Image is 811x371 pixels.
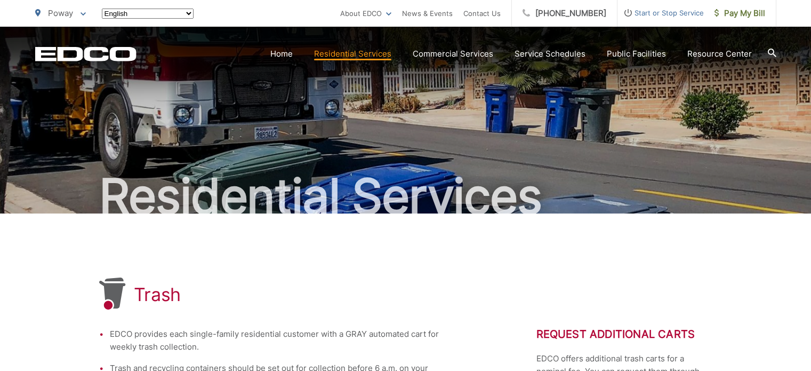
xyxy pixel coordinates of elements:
[314,48,391,60] a: Residential Services
[413,48,493,60] a: Commercial Services
[270,48,293,60] a: Home
[35,170,776,223] h2: Residential Services
[463,7,501,20] a: Contact Us
[515,48,585,60] a: Service Schedules
[134,284,181,305] h1: Trash
[402,7,453,20] a: News & Events
[102,9,194,19] select: Select a language
[714,7,765,20] span: Pay My Bill
[48,8,73,18] span: Poway
[35,46,136,61] a: EDCD logo. Return to the homepage.
[687,48,752,60] a: Resource Center
[536,328,712,341] h2: Request Additional Carts
[607,48,666,60] a: Public Facilities
[110,328,451,353] li: EDCO provides each single-family residential customer with a GRAY automated cart for weekly trash...
[340,7,391,20] a: About EDCO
